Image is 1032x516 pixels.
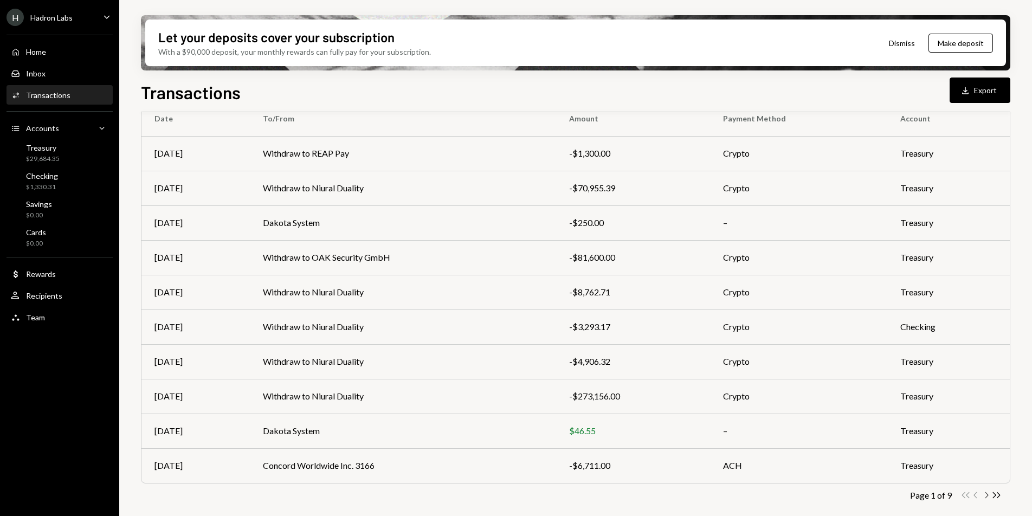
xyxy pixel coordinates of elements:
[26,69,46,78] div: Inbox
[250,379,556,414] td: Withdraw to Niural Duality
[154,251,237,264] div: [DATE]
[887,448,1010,483] td: Treasury
[26,183,58,192] div: $1,330.31
[26,228,46,237] div: Cards
[250,101,556,136] th: To/From
[26,143,60,152] div: Treasury
[154,390,237,403] div: [DATE]
[26,171,58,180] div: Checking
[569,390,697,403] div: -$273,156.00
[26,239,46,248] div: $0.00
[154,320,237,333] div: [DATE]
[950,78,1010,103] button: Export
[556,101,710,136] th: Amount
[910,490,952,500] div: Page 1 of 9
[26,199,52,209] div: Savings
[250,240,556,275] td: Withdraw to OAK Security GmbH
[154,216,237,229] div: [DATE]
[569,459,697,472] div: -$6,711.00
[710,275,888,309] td: Crypto
[141,101,250,136] th: Date
[26,154,60,164] div: $29,684.35
[710,379,888,414] td: Crypto
[26,211,52,220] div: $0.00
[569,355,697,368] div: -$4,906.32
[30,13,73,22] div: Hadron Labs
[154,286,237,299] div: [DATE]
[710,205,888,240] td: –
[7,118,113,138] a: Accounts
[154,182,237,195] div: [DATE]
[141,81,241,103] h1: Transactions
[154,424,237,437] div: [DATE]
[887,171,1010,205] td: Treasury
[250,136,556,171] td: Withdraw to REAP Pay
[7,140,113,166] a: Treasury$29,684.35
[7,42,113,61] a: Home
[928,34,993,53] button: Make deposit
[7,85,113,105] a: Transactions
[569,320,697,333] div: -$3,293.17
[250,414,556,448] td: Dakota System
[569,147,697,160] div: -$1,300.00
[250,205,556,240] td: Dakota System
[710,171,888,205] td: Crypto
[887,101,1010,136] th: Account
[887,379,1010,414] td: Treasury
[158,28,395,46] div: Let your deposits cover your subscription
[154,147,237,160] div: [DATE]
[710,309,888,344] td: Crypto
[7,307,113,327] a: Team
[250,171,556,205] td: Withdraw to Niural Duality
[887,414,1010,448] td: Treasury
[26,124,59,133] div: Accounts
[154,459,237,472] div: [DATE]
[569,251,697,264] div: -$81,600.00
[569,286,697,299] div: -$8,762.71
[710,136,888,171] td: Crypto
[887,205,1010,240] td: Treasury
[7,264,113,283] a: Rewards
[7,168,113,194] a: Checking$1,330.31
[250,448,556,483] td: Concord Worldwide Inc. 3166
[569,424,697,437] div: $46.55
[26,313,45,322] div: Team
[26,269,56,279] div: Rewards
[710,344,888,379] td: Crypto
[26,291,62,300] div: Recipients
[710,448,888,483] td: ACH
[710,240,888,275] td: Crypto
[26,47,46,56] div: Home
[887,344,1010,379] td: Treasury
[710,101,888,136] th: Payment Method
[158,46,431,57] div: With a $90,000 deposit, your monthly rewards can fully pay for your subscription.
[7,286,113,305] a: Recipients
[250,344,556,379] td: Withdraw to Niural Duality
[887,275,1010,309] td: Treasury
[7,224,113,250] a: Cards$0.00
[26,91,70,100] div: Transactions
[154,355,237,368] div: [DATE]
[7,63,113,83] a: Inbox
[7,9,24,26] div: H
[875,30,928,56] button: Dismiss
[887,240,1010,275] td: Treasury
[887,136,1010,171] td: Treasury
[250,275,556,309] td: Withdraw to Niural Duality
[710,414,888,448] td: –
[569,216,697,229] div: -$250.00
[569,182,697,195] div: -$70,955.39
[250,309,556,344] td: Withdraw to Niural Duality
[887,309,1010,344] td: Checking
[7,196,113,222] a: Savings$0.00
